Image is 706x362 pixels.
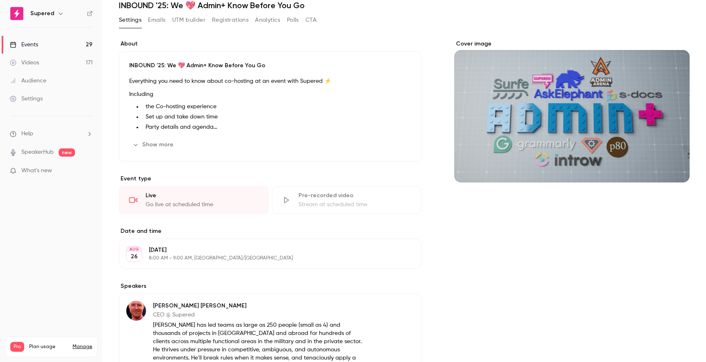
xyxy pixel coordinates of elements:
[10,95,43,103] div: Settings
[10,130,93,138] li: help-dropdown-opener
[119,40,421,48] label: About
[21,148,54,157] a: SpeakerHub
[153,302,368,310] p: [PERSON_NAME] [PERSON_NAME]
[142,113,411,121] li: Set up and take down time
[129,138,178,151] button: Show more
[119,282,421,290] label: Speakers
[119,186,269,214] div: LiveGo live at scheduled time
[126,301,146,321] img: Matt Bolian
[127,246,141,252] div: AUG
[142,102,411,111] li: the Co-hosting experience
[298,200,411,209] div: Stream at scheduled time
[119,0,690,10] h1: INBOUND '25: We 💖 Admin+ Know Before You Go
[153,311,368,319] p: CEO @ Supered
[119,175,421,183] p: Event type
[149,246,378,254] p: [DATE]
[21,130,33,138] span: Help
[119,14,141,27] button: Settings
[10,7,23,20] img: Supered
[59,148,75,157] span: new
[10,77,46,85] div: Audience
[73,344,92,350] a: Manage
[83,167,93,175] iframe: Noticeable Trigger
[287,14,299,27] button: Polls
[129,61,411,70] p: INBOUND '25: We 💖 Admin+ Know Before You Go
[298,191,411,200] div: Pre-recorded video
[212,14,248,27] button: Registrations
[149,255,378,262] p: 8:00 AM - 9:00 AM, [GEOGRAPHIC_DATA]/[GEOGRAPHIC_DATA]
[305,14,317,27] button: CTA
[21,166,52,175] span: What's new
[129,76,411,86] p: Everything you need to know about co-hosting at an event with Supered ⚡️
[10,59,39,67] div: Videos
[272,186,421,214] div: Pre-recorded videoStream at scheduled time
[129,89,411,99] p: Including
[30,9,54,18] h6: Supered
[146,191,258,200] div: Live
[29,344,68,350] span: Plan usage
[255,14,280,27] button: Analytics
[10,342,24,352] span: Pro
[146,200,258,209] div: Go live at scheduled time
[172,14,205,27] button: UTM builder
[454,40,690,182] section: Cover image
[10,41,38,49] div: Events
[454,40,690,48] label: Cover image
[142,123,411,132] li: Party details and agenda
[148,14,165,27] button: Emails
[119,227,421,235] label: Date and time
[131,253,138,261] p: 26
